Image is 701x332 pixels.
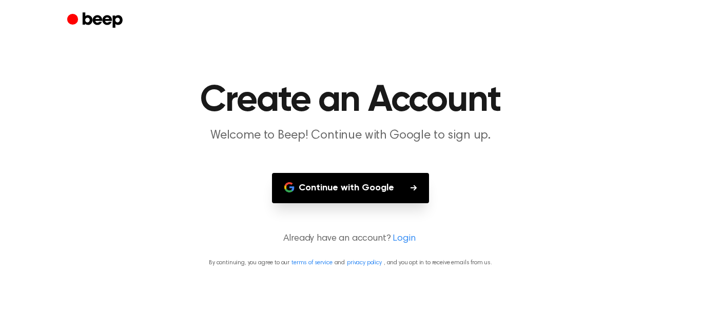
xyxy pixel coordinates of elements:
p: Already have an account? [12,232,689,246]
h1: Create an Account [88,82,613,119]
button: Continue with Google [272,173,429,203]
a: privacy policy [347,260,382,266]
a: Beep [67,11,125,31]
a: Login [393,232,415,246]
a: terms of service [291,260,332,266]
p: Welcome to Beep! Continue with Google to sign up. [153,127,548,144]
p: By continuing, you agree to our and , and you opt in to receive emails from us. [12,258,689,267]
